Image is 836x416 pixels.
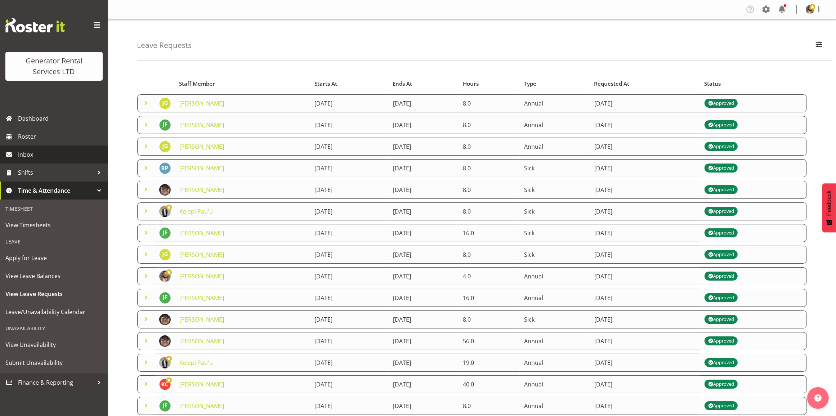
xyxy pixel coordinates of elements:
span: Inbox [18,149,104,160]
div: Approved [708,121,734,129]
td: [DATE] [310,267,389,285]
button: Filter Employees [812,37,827,53]
span: Shifts [18,167,94,178]
img: james-goodin10393.jpg [159,141,171,152]
td: Annual [520,94,590,112]
td: [DATE] [310,375,389,393]
td: Annual [520,397,590,415]
div: Approved [708,380,734,389]
td: [DATE] [389,332,459,350]
span: Type [524,80,536,88]
span: Feedback [826,191,832,216]
span: Submit Unavailability [5,357,103,368]
span: View Unavailability [5,339,103,350]
td: [DATE] [389,246,459,264]
td: [DATE] [310,224,389,242]
td: [DATE] [389,116,459,134]
td: Annual [520,138,590,156]
span: Finance & Reporting [18,377,94,388]
td: [DATE] [389,289,459,307]
a: View Unavailability [2,336,106,354]
td: 8.0 [459,116,519,134]
a: [PERSON_NAME] [179,380,224,388]
div: Generator Rental Services LTD [13,55,95,77]
div: Approved [708,272,734,281]
td: Annual [520,354,590,372]
a: [PERSON_NAME] [179,337,224,345]
td: [DATE] [310,202,389,220]
td: Annual [520,116,590,134]
td: [DATE] [310,310,389,328]
img: james-goodin10393.jpg [159,98,171,109]
td: [DATE] [310,138,389,156]
td: Sick [520,181,590,199]
div: Approved [708,358,734,367]
td: [DATE] [590,289,700,307]
td: [DATE] [389,354,459,372]
div: Approved [708,294,734,302]
a: [PERSON_NAME] [179,294,224,302]
span: View Leave Balances [5,270,103,281]
a: Submit Unavailability [2,354,106,372]
span: Ends At [393,80,412,88]
td: [DATE] [310,159,389,177]
img: jack-ford10538.jpg [159,227,171,239]
img: ryan-paulsen3623.jpg [159,162,171,174]
td: [DATE] [590,116,700,134]
img: jack-ford10538.jpg [159,400,171,412]
td: 8.0 [459,159,519,177]
td: [DATE] [590,246,700,264]
td: [DATE] [389,202,459,220]
td: 56.0 [459,332,519,350]
td: 40.0 [459,375,519,393]
div: Approved [708,185,734,194]
td: [DATE] [310,354,389,372]
div: Approved [708,229,734,237]
td: Annual [520,375,590,393]
a: [PERSON_NAME] [179,229,224,237]
td: 19.0 [459,354,519,372]
a: Kelepi Pau'u [179,359,213,367]
a: [PERSON_NAME] [179,186,224,194]
td: 16.0 [459,224,519,242]
span: Time & Attendance [18,185,94,196]
a: [PERSON_NAME] [179,164,224,172]
img: jack-ford10538.jpg [159,119,171,131]
div: Timesheet [2,201,106,216]
td: [DATE] [389,375,459,393]
div: Approved [708,337,734,345]
img: sean-johnstone4fef95288b34d066b2c6be044394188f.png [806,5,814,14]
td: [DATE] [590,332,700,350]
span: View Timesheets [5,220,103,231]
span: Staff Member [179,80,215,88]
td: [DATE] [389,181,459,199]
button: Feedback - Show survey [822,183,836,232]
a: [PERSON_NAME] [179,121,224,129]
td: [DATE] [389,138,459,156]
td: 8.0 [459,397,519,415]
img: sean-johnstone4fef95288b34d066b2c6be044394188f.png [159,270,171,282]
td: Annual [520,289,590,307]
img: rick-ankersae3846da6c6acb3f3203d7ce06c7e011.png [159,335,171,347]
a: View Leave Balances [2,267,106,285]
img: help-xxl-2.png [814,394,822,402]
a: View Timesheets [2,216,106,234]
div: Approved [708,402,734,410]
td: [DATE] [310,246,389,264]
td: 8.0 [459,138,519,156]
a: [PERSON_NAME] [179,143,224,151]
td: [DATE] [590,375,700,393]
a: [PERSON_NAME] [179,99,224,107]
a: [PERSON_NAME] [179,272,224,280]
img: james-goodin10393.jpg [159,249,171,260]
div: Approved [708,99,734,108]
img: jack-ford10538.jpg [159,292,171,304]
td: 8.0 [459,202,519,220]
td: [DATE] [389,397,459,415]
span: Apply for Leave [5,252,103,263]
td: [DATE] [389,310,459,328]
a: Kelepi Pau'u [179,207,213,215]
img: kay-campbell10429.jpg [159,379,171,390]
td: [DATE] [590,224,700,242]
span: View Leave Requests [5,288,103,299]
